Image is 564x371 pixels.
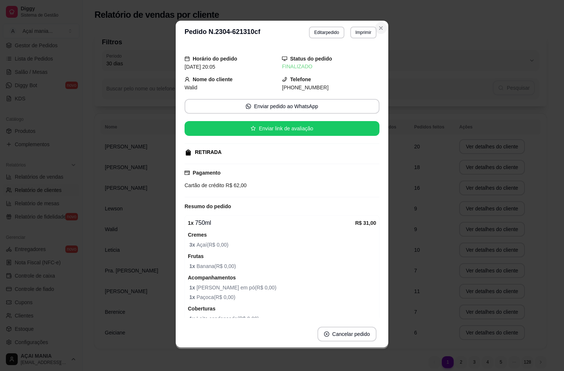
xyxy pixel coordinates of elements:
[290,56,332,62] strong: Status do pedido
[189,316,196,322] strong: 1 x
[282,63,379,71] div: FINALIZADO
[188,306,216,312] strong: Coberturas
[188,219,355,227] div: 750ml
[185,56,190,61] span: calendar
[246,104,251,109] span: whats-app
[282,56,287,61] span: desktop
[185,77,190,82] span: user
[188,220,194,226] strong: 1 x
[282,85,329,90] span: [PHONE_NUMBER]
[189,284,376,292] span: [PERSON_NAME] em pó ( R$ 0,00 )
[185,64,215,70] span: [DATE] 20:05
[188,232,207,238] strong: Cremes
[290,76,311,82] strong: Telefone
[185,121,379,136] button: starEnviar link de avaliação
[189,242,196,248] strong: 3 x
[185,182,224,188] span: Cartão de crédito
[224,182,247,188] span: R$ 62,00
[189,315,376,323] span: Leite condensado ( R$ 0,00 )
[188,253,204,259] strong: Frutas
[309,27,344,38] button: Editarpedido
[185,27,260,38] h3: Pedido N. 2304-621310cf
[189,263,196,269] strong: 1 x
[317,327,376,341] button: close-circleCancelar pedido
[189,262,376,270] span: Banana ( R$ 0,00 )
[375,22,387,34] button: Close
[189,285,196,291] strong: 1 x
[189,241,376,249] span: Açaí ( R$ 0,00 )
[355,220,376,226] strong: R$ 31,00
[185,85,197,90] span: Walid
[189,294,196,300] strong: 1 x
[193,56,237,62] strong: Horário do pedido
[324,332,329,337] span: close-circle
[185,99,379,114] button: whats-appEnviar pedido ao WhatsApp
[350,27,376,38] button: Imprimir
[188,275,236,281] strong: Acompanhamentos
[195,148,221,156] div: RETIRADA
[193,76,233,82] strong: Nome do cliente
[282,77,287,82] span: phone
[185,203,231,209] strong: Resumo do pedido
[189,293,376,301] span: Paçoca ( R$ 0,00 )
[185,170,190,175] span: credit-card
[193,170,220,176] strong: Pagamento
[251,126,256,131] span: star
